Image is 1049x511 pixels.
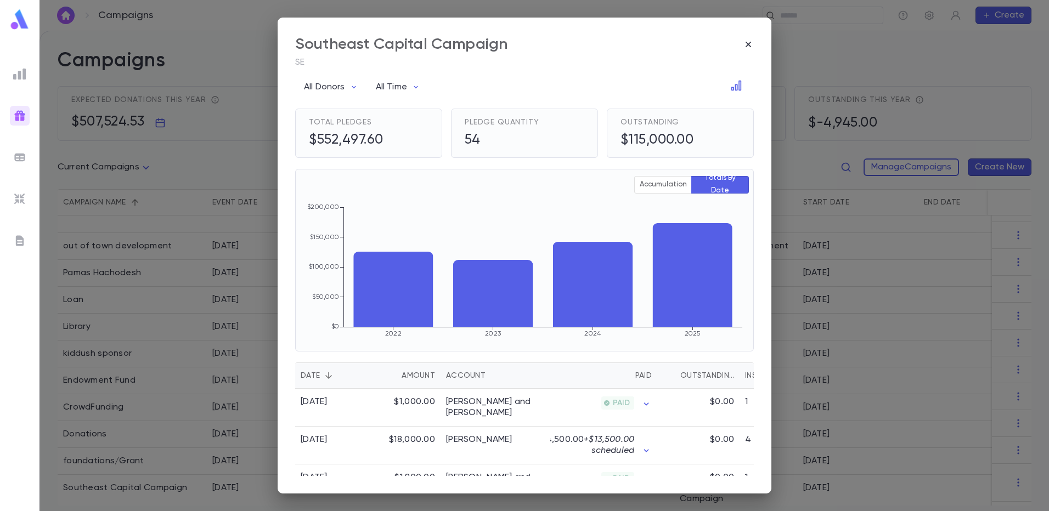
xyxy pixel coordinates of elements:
[584,331,601,337] tspan: 2024
[584,435,634,455] span: + $13,500.00 scheduled
[550,362,657,389] div: Paid
[740,464,805,502] div: 1
[369,427,441,464] div: $18,000.00
[301,396,328,407] div: [DATE]
[657,362,740,389] div: Outstanding
[446,472,545,494] a: [PERSON_NAME] and [PERSON_NAME]
[402,362,435,389] div: Amount
[680,362,734,389] div: Outstanding
[384,367,402,384] button: Sort
[745,434,751,445] p: 4
[9,9,31,30] img: logo
[310,234,339,241] tspan: $150,000
[740,362,805,389] div: Installments
[13,151,26,164] img: batches_grey.339ca447c9d9533ef1741baa751efc33.svg
[385,331,402,337] tspan: 2022
[301,472,328,483] div: [DATE]
[13,67,26,81] img: reports_grey.c525e4749d1bce6a11f5fe2a8de1b229.svg
[309,118,372,127] span: Total Pledges
[301,434,328,445] div: [DATE]
[446,396,545,418] a: [PERSON_NAME] and [PERSON_NAME]
[320,367,337,384] button: Sort
[304,82,345,93] p: All Donors
[485,331,501,337] tspan: 2023
[309,263,339,270] tspan: $100,000
[710,472,734,483] p: $0.00
[618,367,635,384] button: Sort
[376,82,407,93] p: All Time
[13,192,26,206] img: imports_grey.530a8a0e642e233f2baf0ef88e8c9fcb.svg
[685,331,701,337] tspan: 2025
[727,77,745,94] button: Open in Data Center
[621,118,679,127] span: Outstanding
[635,362,652,389] div: Paid
[441,362,550,389] div: Account
[295,77,367,98] button: All Donors
[312,293,339,300] tspan: $50,000
[301,362,320,389] div: Date
[309,132,383,149] h5: $552,497.60
[486,367,503,384] button: Sort
[691,176,749,194] button: Totals By Date
[295,35,507,54] div: Southeast Capital Campaign
[446,434,512,445] a: [PERSON_NAME]
[367,77,429,98] button: All Time
[740,389,805,427] div: 1
[13,109,26,122] img: campaigns_gradient.17ab1fa96dd0f67c2e976ce0b3818124.svg
[307,203,339,211] tspan: $200,000
[608,399,634,407] span: PAID
[295,57,754,68] p: SE
[369,362,441,389] div: Amount
[710,396,734,407] p: $0.00
[621,132,694,149] h5: $115,000.00
[745,362,782,389] div: Installments
[446,362,486,389] div: Account
[13,234,26,247] img: letters_grey.7941b92b52307dd3b8a917253454ce1c.svg
[634,176,692,194] button: Accumulation
[465,118,539,127] span: Pledge Quantity
[465,132,481,149] h5: 54
[541,434,634,456] p: $4,500.00
[295,362,369,389] div: Date
[369,389,441,427] div: $1,000.00
[608,474,634,483] span: PAID
[710,434,734,445] p: $0.00
[663,367,680,384] button: Sort
[369,464,441,502] div: $1,800.00
[331,323,339,330] tspan: $0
